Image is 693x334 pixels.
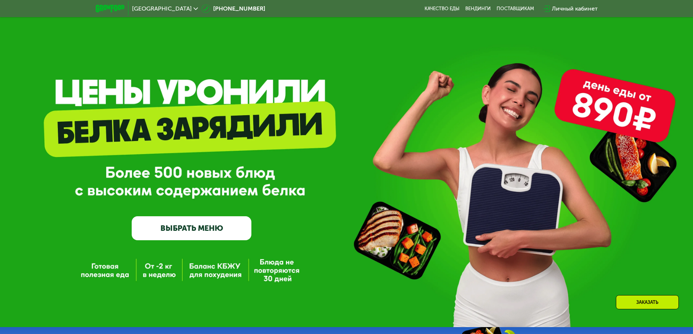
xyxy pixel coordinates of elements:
a: ВЫБРАТЬ МЕНЮ [132,216,251,240]
a: Вендинги [465,6,491,12]
div: поставщикам [497,6,534,12]
span: [GEOGRAPHIC_DATA] [132,6,192,12]
div: Личный кабинет [552,4,598,13]
div: Заказать [616,295,679,309]
a: Качество еды [425,6,459,12]
a: [PHONE_NUMBER] [202,4,265,13]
